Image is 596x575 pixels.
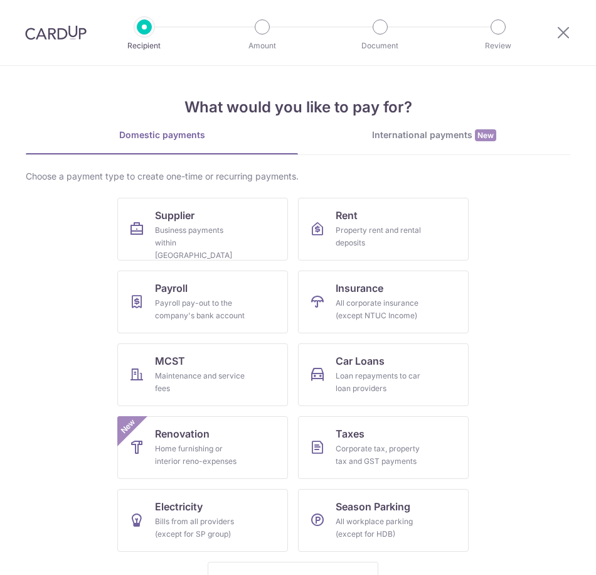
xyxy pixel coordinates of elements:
[117,198,288,261] a: SupplierBusiness payments within [GEOGRAPHIC_DATA]
[155,281,188,296] span: Payroll
[336,353,385,368] span: Car Loans
[155,499,203,514] span: Electricity
[117,489,288,552] a: ElectricityBills from all providers (except for SP group)
[336,515,426,540] div: All workplace parking (except for HDB)
[155,224,245,262] div: Business payments within [GEOGRAPHIC_DATA]
[475,129,496,141] span: New
[155,297,245,322] div: Payroll pay-out to the company's bank account
[155,443,245,468] div: Home furnishing or interior reno-expenses
[298,343,469,406] a: Car LoansLoan repayments to car loan providers
[118,416,139,437] span: New
[25,25,87,40] img: CardUp
[298,198,469,261] a: RentProperty rent and rental deposits
[155,370,245,395] div: Maintenance and service fees
[345,40,415,52] p: Document
[155,515,245,540] div: Bills from all providers (except for SP group)
[117,271,288,333] a: PayrollPayroll pay-out to the company's bank account
[336,370,426,395] div: Loan repayments to car loan providers
[298,271,469,333] a: InsuranceAll corporate insurance (except NTUC Income)
[336,499,410,514] span: Season Parking
[109,40,179,52] p: Recipient
[298,489,469,552] a: Season ParkingAll workplace parking (except for HDB)
[155,208,194,223] span: Supplier
[26,170,570,183] div: Choose a payment type to create one-time or recurring payments.
[227,40,297,52] p: Amount
[117,343,288,406] a: MCSTMaintenance and service fees
[336,224,426,249] div: Property rent and rental deposits
[336,297,426,322] div: All corporate insurance (except NTUC Income)
[26,129,298,141] div: Domestic payments
[336,443,426,468] div: Corporate tax, property tax and GST payments
[26,96,570,119] h4: What would you like to pay for?
[298,129,570,142] div: International payments
[155,353,185,368] span: MCST
[155,426,210,441] span: Renovation
[336,281,383,296] span: Insurance
[117,416,288,479] a: RenovationHome furnishing or interior reno-expensesNew
[298,416,469,479] a: TaxesCorporate tax, property tax and GST payments
[336,208,358,223] span: Rent
[336,426,365,441] span: Taxes
[463,40,533,52] p: Review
